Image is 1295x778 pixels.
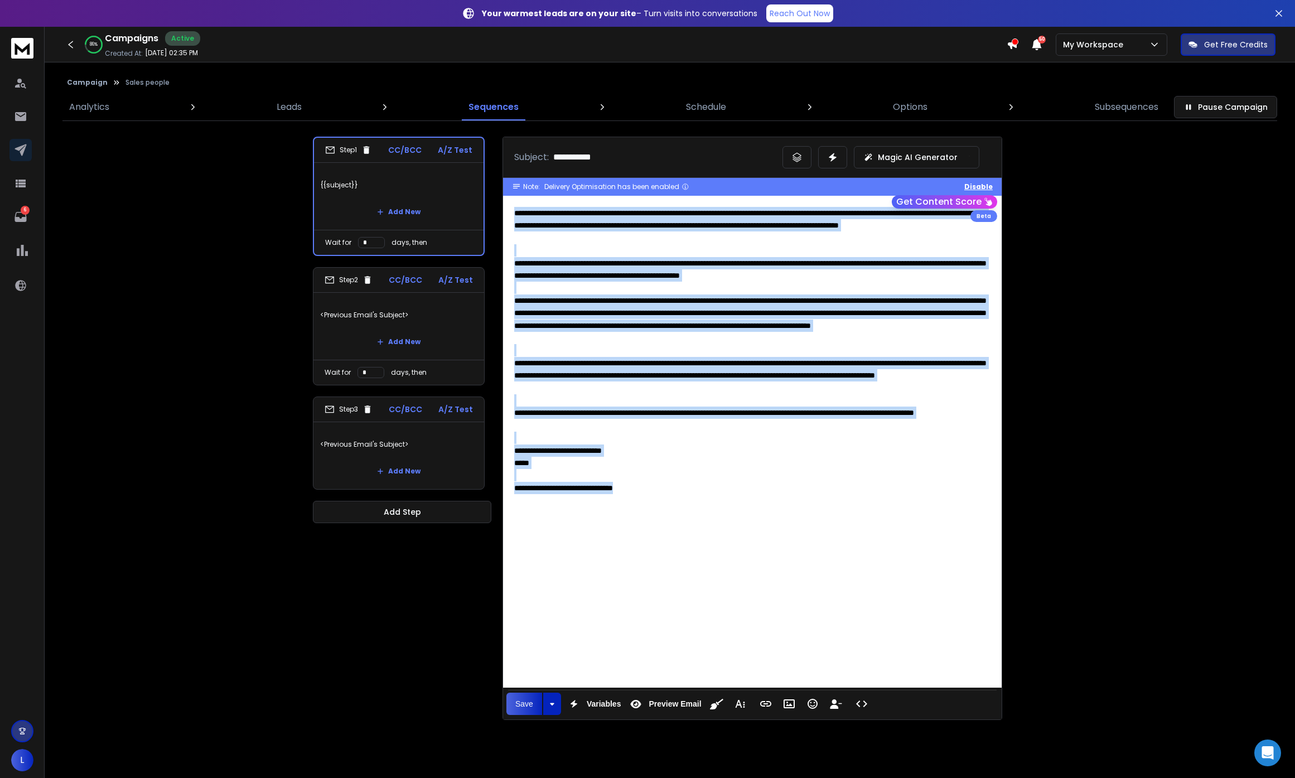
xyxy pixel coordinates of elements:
button: Campaign [67,78,108,87]
a: 6 [9,206,32,228]
p: Wait for [325,238,351,247]
button: Preview Email [625,693,703,715]
button: Save [506,693,542,715]
button: Emoticons [802,693,823,715]
button: Disable [964,182,993,191]
a: Sequences [462,94,525,120]
span: Note: [523,182,540,191]
a: Leads [270,94,308,120]
a: Schedule [679,94,733,120]
img: logo [11,38,33,59]
p: CC/BCC [388,144,422,156]
div: Open Intercom Messenger [1254,740,1281,766]
button: Add Step [313,501,491,523]
span: Variables [584,699,624,709]
p: A/Z Test [438,274,473,286]
p: Wait for [325,368,351,377]
button: Add New [368,201,429,223]
p: Created At: [105,49,143,58]
p: days, then [391,368,427,377]
span: Preview Email [646,699,703,709]
button: Clean HTML [706,693,727,715]
button: Insert Unsubscribe Link [825,693,847,715]
a: Subsequences [1088,94,1165,120]
p: Sales people [125,78,170,87]
p: Sequences [468,100,519,114]
li: Step3CC/BCCA/Z Test<Previous Email's Subject>Add New [313,397,485,490]
button: L [11,749,33,771]
span: 50 [1038,36,1046,44]
p: days, then [392,238,427,247]
div: Step 1 [325,145,371,155]
div: Delivery Optimisation has been enabled [544,182,689,191]
button: More Text [729,693,751,715]
p: CC/BCC [389,404,422,415]
p: {{subject}} [321,170,477,201]
p: Magic AI Generator [878,152,958,163]
button: Get Content Score [892,195,997,209]
p: Get Free Credits [1204,39,1268,50]
p: Leads [277,100,302,114]
p: A/Z Test [438,144,472,156]
p: Analytics [69,100,109,114]
a: Reach Out Now [766,4,833,22]
button: Insert Link (⌘K) [755,693,776,715]
a: Options [886,94,934,120]
p: Options [893,100,927,114]
h1: Campaigns [105,32,158,45]
p: [DATE] 02:35 PM [145,49,198,57]
button: Variables [563,693,624,715]
p: – Turn visits into conversations [482,8,757,19]
p: 6 [21,206,30,215]
p: Subsequences [1095,100,1158,114]
strong: Your warmest leads are on your site [482,8,636,19]
button: Insert Image (⌘P) [779,693,800,715]
a: Analytics [62,94,116,120]
button: Magic AI Generator [854,146,979,168]
p: 86 % [90,41,98,48]
div: Step 2 [325,275,373,285]
button: Get Free Credits [1181,33,1275,56]
li: Step2CC/BCCA/Z Test<Previous Email's Subject>Add NewWait fordays, then [313,267,485,385]
div: Beta [970,210,997,222]
p: My Workspace [1063,39,1128,50]
div: Step 3 [325,404,373,414]
p: Schedule [686,100,726,114]
p: Subject: [514,151,549,164]
button: Code View [851,693,872,715]
p: CC/BCC [389,274,422,286]
p: A/Z Test [438,404,473,415]
p: <Previous Email's Subject> [320,429,477,460]
p: <Previous Email's Subject> [320,299,477,331]
button: Add New [368,331,429,353]
button: Add New [368,460,429,482]
li: Step1CC/BCCA/Z Test{{subject}}Add NewWait fordays, then [313,137,485,256]
div: Active [165,31,200,46]
button: Pause Campaign [1174,96,1277,118]
p: Reach Out Now [770,8,830,19]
